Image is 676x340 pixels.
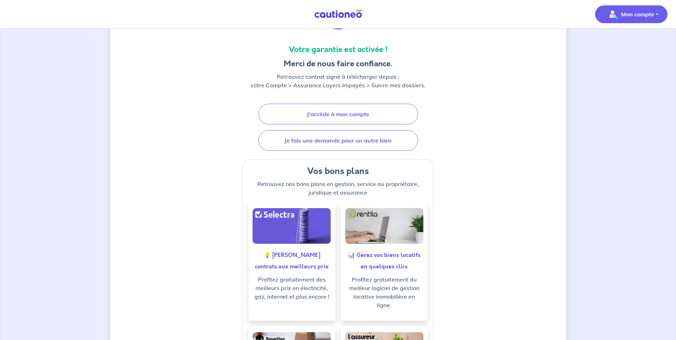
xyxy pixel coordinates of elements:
[621,10,654,19] p: Mon compte
[248,165,428,177] h4: Vos bons plans
[258,104,418,124] a: J'accède à mon compte
[253,208,331,244] img: good-deals-selectra.alt
[595,5,667,23] button: illu_account_valid_menu.svgMon compte
[254,249,330,272] h5: 💡 [PERSON_NAME] contrats aux meilleurs prix
[248,180,428,197] p: Retrouvez nos bons plans en gestion, service au propriétaire, juridique et assurance
[251,58,425,69] h3: Merci de nous faire confiance.
[254,275,330,301] p: Profitez gratuitement des meilleurs prix en électricité, gaz, internet et plus encore !
[289,44,388,55] strong: Votre garantie est activée !
[258,130,418,151] a: Je fais une demande pour un autre bien
[607,9,618,20] img: illu_account_valid_menu.svg
[251,72,425,89] p: Retrouvez contrat signé à télécharger depuis : votre Compte > Assurance Loyers Impayés > Suivre m...
[311,10,365,19] img: Cautioneo
[347,275,422,309] p: Profitez gratuitement du meilleur logiciel de gestion locative immobilière en ligne.
[345,208,423,244] img: good-deals-rentila.alt
[347,249,422,272] h5: 📊 Gérez vos biens locatifs en quelques clics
